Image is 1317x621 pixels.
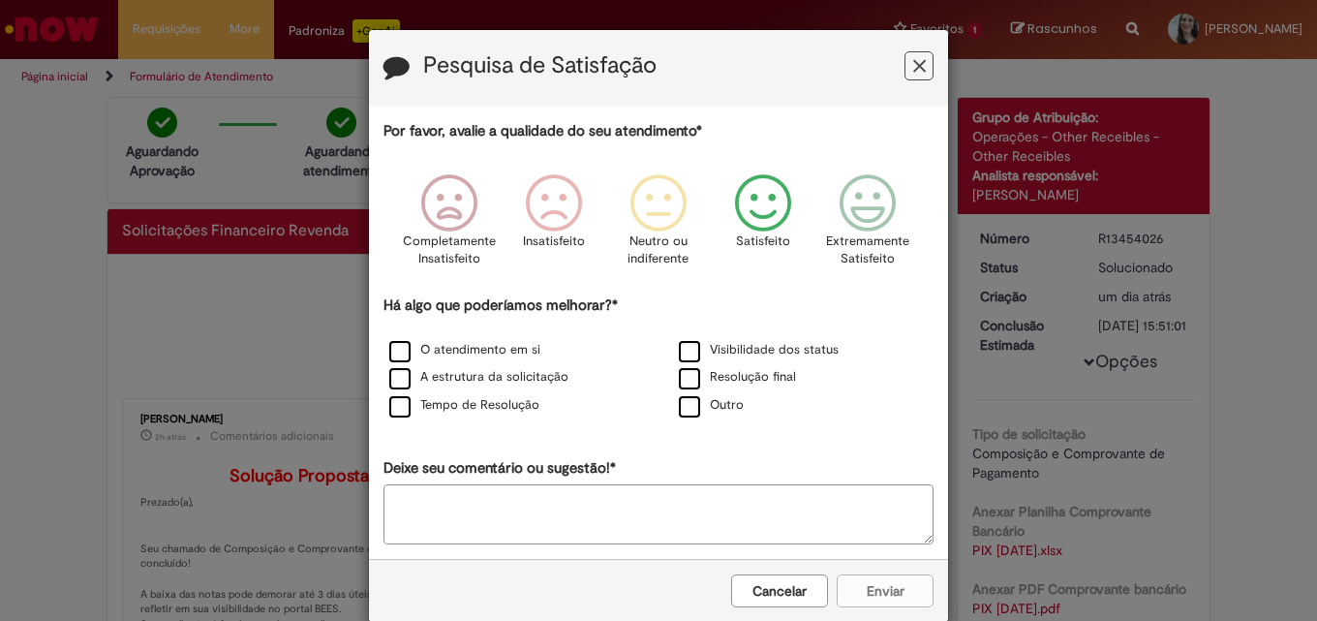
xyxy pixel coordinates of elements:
div: Completamente Insatisfeito [399,160,498,293]
p: Completamente Insatisfeito [403,233,496,268]
label: Deixe seu comentário ou sugestão!* [383,458,616,479]
button: Cancelar [731,574,828,607]
div: Satisfeito [714,160,812,293]
p: Insatisfeito [523,233,585,251]
label: O atendimento em si [389,341,540,359]
label: Pesquisa de Satisfação [423,53,657,78]
div: Há algo que poderíamos melhorar?* [383,295,934,420]
label: Resolução final [679,368,796,387]
label: A estrutura da solicitação [389,368,568,387]
p: Neutro ou indiferente [624,233,693,268]
label: Tempo de Resolução [389,396,539,415]
label: Por favor, avalie a qualidade do seu atendimento* [383,121,702,141]
label: Outro [679,396,744,415]
div: Extremamente Satisfeito [818,160,917,293]
p: Satisfeito [736,233,790,251]
div: Neutro ou indiferente [609,160,708,293]
label: Visibilidade dos status [679,341,839,359]
div: Insatisfeito [505,160,603,293]
p: Extremamente Satisfeito [826,233,909,268]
